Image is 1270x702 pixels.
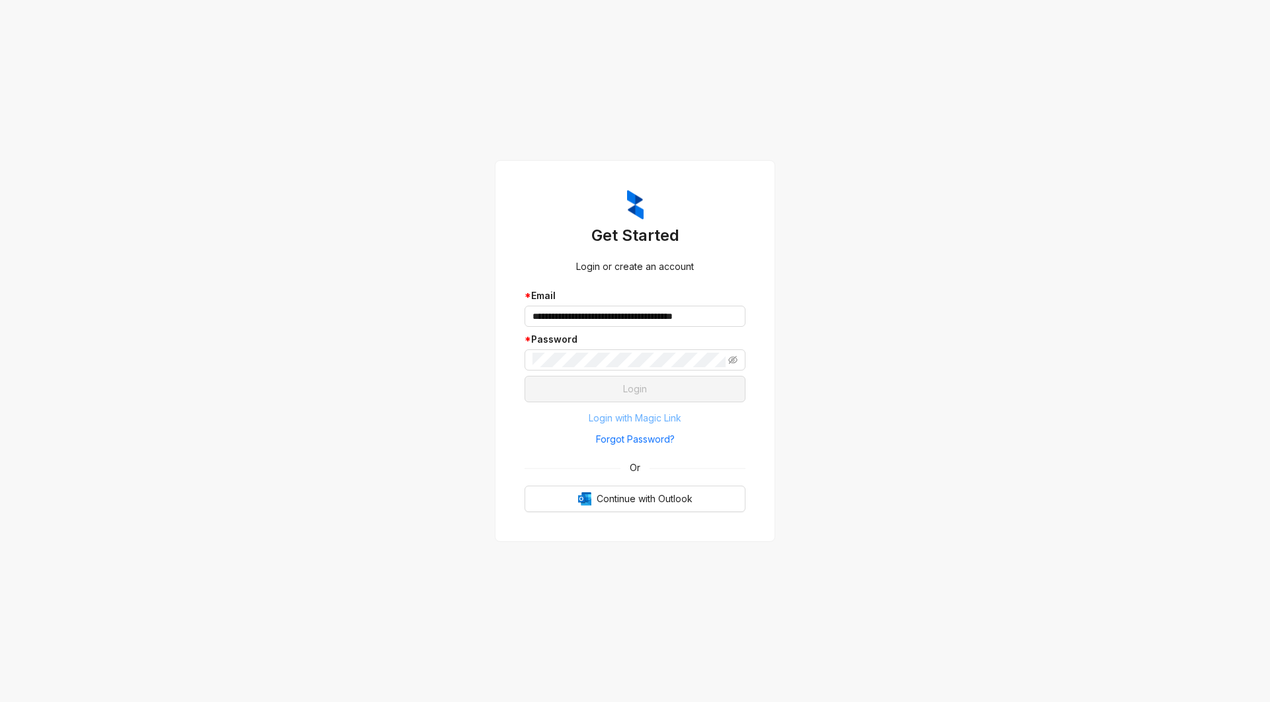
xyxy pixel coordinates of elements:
[620,461,650,475] span: Or
[525,486,745,512] button: OutlookContinue with Outlook
[728,355,738,365] span: eye-invisible
[525,259,745,274] div: Login or create an account
[525,225,745,246] h3: Get Started
[596,432,675,447] span: Forgot Password?
[525,408,745,429] button: Login with Magic Link
[525,429,745,450] button: Forgot Password?
[597,492,693,506] span: Continue with Outlook
[525,376,745,402] button: Login
[525,288,745,303] div: Email
[525,332,745,347] div: Password
[589,411,681,425] span: Login with Magic Link
[627,190,644,220] img: ZumaIcon
[578,492,591,505] img: Outlook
